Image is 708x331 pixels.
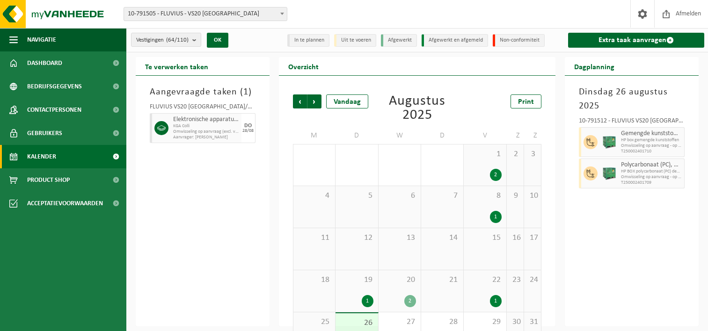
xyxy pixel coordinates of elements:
span: 4 [298,191,330,201]
span: 28 [426,317,459,327]
span: 25 [298,317,330,327]
h2: Dagplanning [565,57,624,75]
div: 1 [490,211,502,223]
span: Contactpersonen [27,98,81,122]
h2: Te verwerken taken [136,57,218,75]
span: 3 [529,149,536,159]
span: 23 [511,275,519,285]
td: Z [524,127,541,144]
span: Volgende [307,94,321,108]
div: 1 [362,295,373,307]
span: 9 [511,191,519,201]
div: 1 [490,295,502,307]
span: 1 [468,149,501,159]
span: Vestigingen [136,33,189,47]
span: Omwisseling op aanvraag - op geplande route (incl. verwerking) [621,143,682,149]
span: 2 [511,149,519,159]
span: 20 [383,275,416,285]
span: 22 [468,275,501,285]
span: Bedrijfsgegevens [27,75,82,98]
span: 7 [426,191,459,201]
li: Afgewerkt [381,34,417,47]
span: 8 [468,191,501,201]
span: Product Shop [27,168,70,192]
span: 21 [426,275,459,285]
div: FLUVIUS VS20 [GEOGRAPHIC_DATA]/MAGAZIJN, KLANTENKANTOOR EN INFRA [150,104,255,113]
span: Kalender [27,145,56,168]
span: 12 [340,233,373,243]
span: KGA Colli [173,123,239,129]
span: Omwisseling op aanvraag - op geplande route (incl. verwerking) [621,174,682,180]
span: 27 [383,317,416,327]
span: T250002401709 [621,180,682,186]
li: Uit te voeren [334,34,376,47]
img: PB-HB-1400-HPE-GN-01 [602,166,616,180]
span: Elektronische apparatuur - overige (OVE) [173,116,239,123]
span: Vorige [293,94,307,108]
span: 16 [511,233,519,243]
div: 28/08 [242,129,254,133]
span: HP BOX polycarbonaat (PC) deksels, recycleerbaar [621,169,682,174]
div: Vandaag [326,94,368,108]
div: 10-791512 - FLUVIUS VS20 [GEOGRAPHIC_DATA]/MAGAZIJN, KLANTENKANTOOR EN INFRA - DEURNE [579,118,685,127]
count: (64/110) [166,37,189,43]
span: Omwisseling op aanvraag (excl. voorrijkost) [173,129,239,135]
span: T250002401710 [621,149,682,154]
td: D [336,127,378,144]
button: OK [207,33,228,48]
td: V [464,127,506,144]
li: In te plannen [287,34,329,47]
li: Afgewerkt en afgemeld [422,34,488,47]
span: 13 [383,233,416,243]
span: HP box gemengde kunststoffen [621,137,682,143]
span: 10 [529,191,536,201]
span: 19 [340,275,373,285]
a: Print [511,94,541,108]
a: Extra taak aanvragen [568,33,704,48]
button: Vestigingen(64/110) [131,33,201,47]
span: Print [518,98,534,106]
div: 2 [490,169,502,181]
span: 1 [243,87,248,97]
h3: Dinsdag 26 augustus 2025 [579,85,685,113]
span: 6 [383,191,416,201]
li: Non-conformiteit [493,34,545,47]
h3: Aangevraagde taken ( ) [150,85,255,99]
span: 11 [298,233,330,243]
span: Acceptatievoorwaarden [27,192,103,215]
span: 30 [511,317,519,327]
span: Polycarbonaat (PC), naturel [621,161,682,169]
span: Dashboard [27,51,62,75]
div: 2 [404,295,416,307]
span: 5 [340,191,373,201]
span: 24 [529,275,536,285]
span: 29 [468,317,501,327]
span: Aanvrager: [PERSON_NAME] [173,135,239,140]
span: Gebruikers [27,122,62,145]
h2: Overzicht [279,57,328,75]
img: PB-HB-1400-HPE-GN-01 [602,135,616,149]
span: 18 [298,275,330,285]
td: Z [507,127,524,144]
span: Navigatie [27,28,56,51]
div: Augustus 2025 [377,94,458,122]
td: W [379,127,421,144]
td: D [421,127,464,144]
span: 26 [340,318,373,328]
td: M [293,127,336,144]
span: 14 [426,233,459,243]
span: 17 [529,233,536,243]
span: 31 [529,317,536,327]
span: 15 [468,233,501,243]
div: DO [244,123,252,129]
span: 10-791505 - FLUVIUS - VS20 ANTWERPEN [124,7,287,21]
span: Gemengde kunststoffen (niet-recycleerbaar), exclusief PVC [621,130,682,137]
